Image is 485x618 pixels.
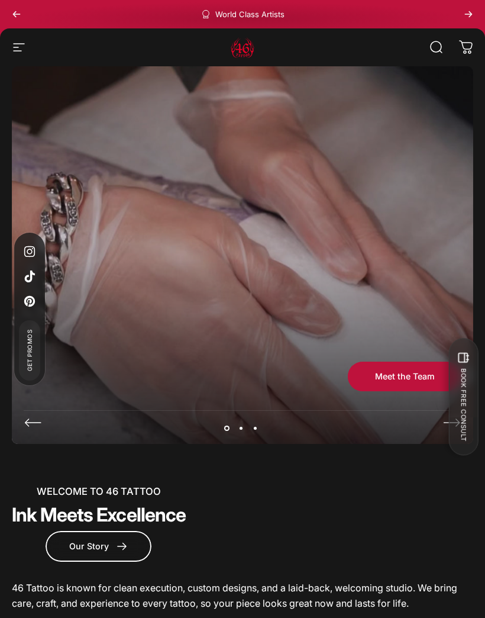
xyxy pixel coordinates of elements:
a: Get Promos [19,320,40,381]
button: BOOK FREE CONSULT [448,339,478,456]
p: 46 Tattoo is known for clean execution, custom designs, and a laid-back, welcoming studio. We bri... [12,581,473,611]
p: World Class Artists [215,9,284,19]
a: Meet the Team [348,362,461,391]
button: Previous [24,413,43,432]
img: Load video: [12,66,473,453]
button: Next [442,413,461,432]
a: 0 items [453,34,479,60]
span: Get Promos [25,330,34,371]
p: WELCOME TO 46 TATTOO [12,487,186,497]
h2: Ink Meets Excellence [12,506,186,524]
a: Our Story [46,531,151,562]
